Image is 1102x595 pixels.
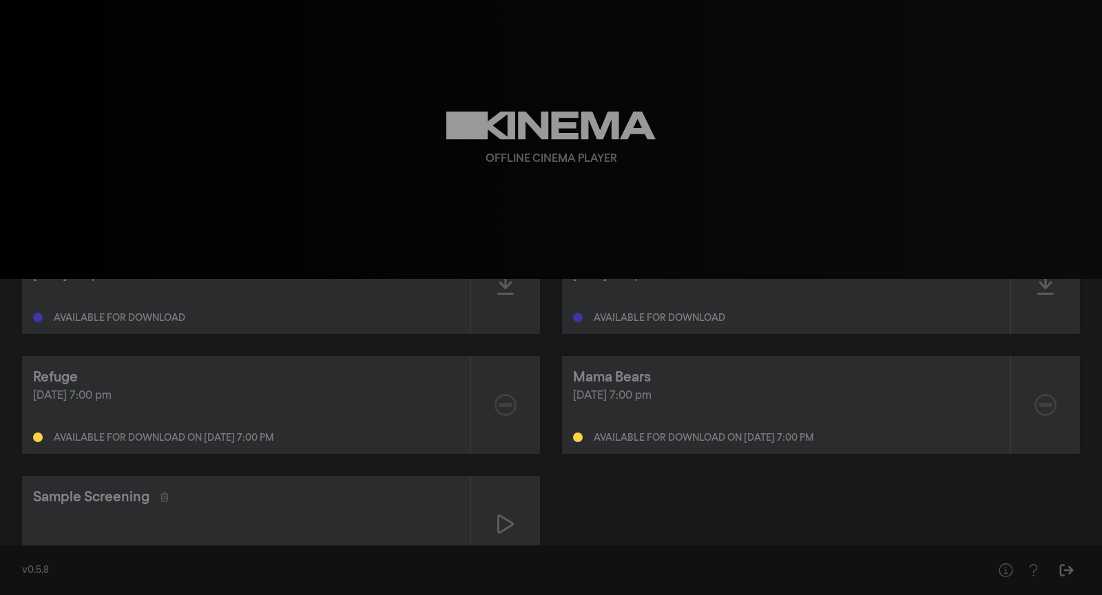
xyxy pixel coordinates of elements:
div: Available for download [594,313,725,323]
div: Offline Cinema Player [486,151,617,167]
button: Help [992,556,1019,584]
button: Sign Out [1052,556,1080,584]
div: Available for download on [DATE] 7:00 pm [54,433,273,443]
div: Refuge [33,367,78,388]
div: [DATE] 7:00 pm [33,388,459,404]
button: Help [1019,556,1047,584]
div: Sample Screening [33,487,149,508]
div: Available for download on [DATE] 7:00 pm [594,433,813,443]
div: [DATE] 7:00 pm [573,388,999,404]
div: Available for download [54,313,185,323]
div: Mama Bears [573,367,651,388]
div: v0.5.8 [22,563,964,578]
